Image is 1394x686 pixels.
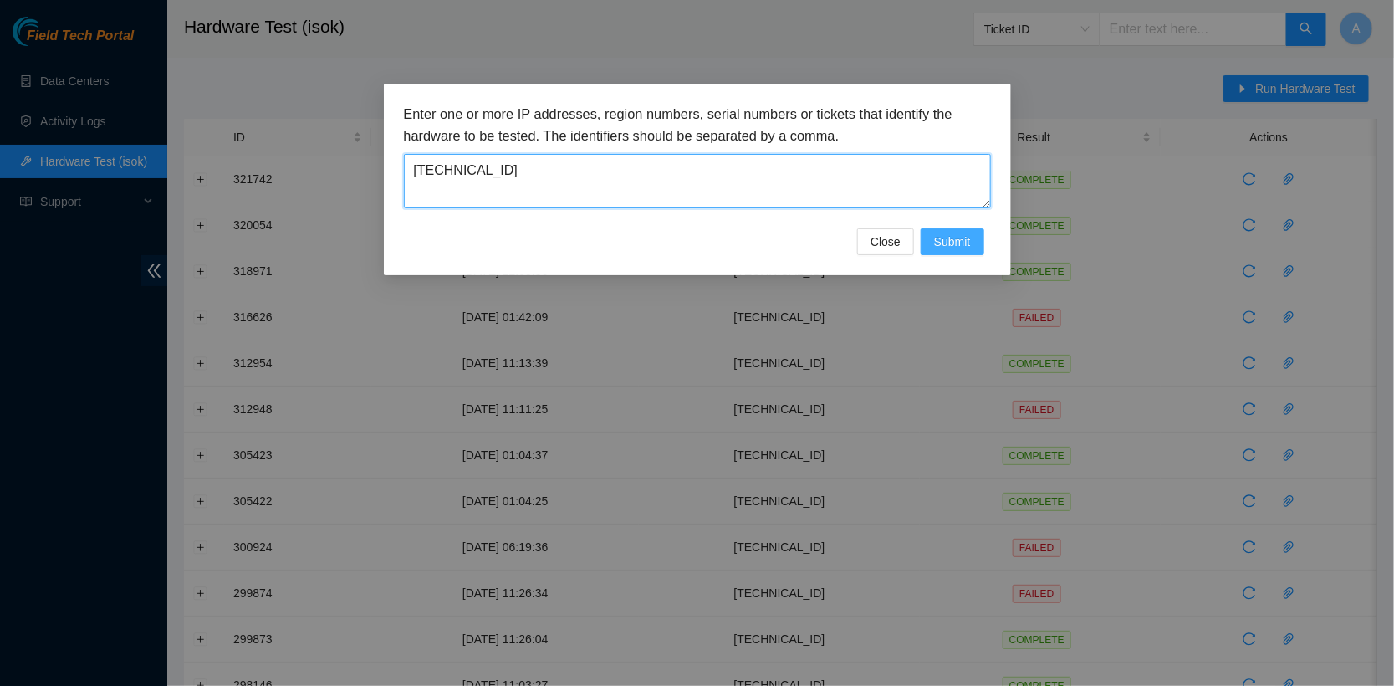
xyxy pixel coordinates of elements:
[871,233,901,251] span: Close
[934,233,971,251] span: Submit
[404,154,991,208] textarea: [TECHNICAL_ID]
[857,228,914,255] button: Close
[404,104,991,146] h3: Enter one or more IP addresses, region numbers, serial numbers or tickets that identify the hardw...
[921,228,984,255] button: Submit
